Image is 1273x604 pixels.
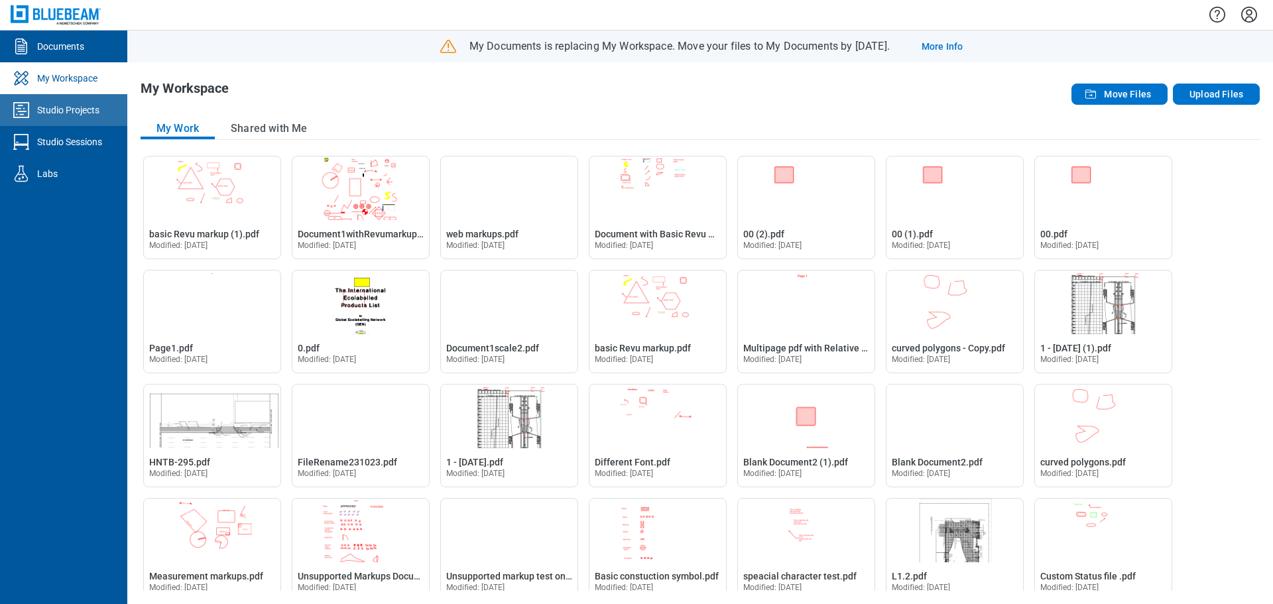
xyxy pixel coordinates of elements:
[892,469,951,478] span: Modified: [DATE]
[886,385,1023,448] img: Blank Document2.pdf
[589,498,727,601] div: Open Basic constuction symbol.pdf in Editor
[149,571,263,581] span: Measurement markups.pdf
[446,457,503,467] span: 1 - [DATE].pdf
[440,498,578,601] div: Open Unsupported markup test on feb 2.pdf in Editor
[143,270,281,373] div: Open Page1.pdf in Editor
[440,384,578,487] div: Open 1 - 12.7.2020.pdf in Editor
[595,343,691,353] span: basic Revu markup.pdf
[886,498,1024,601] div: Open L1.2.pdf in Editor
[292,270,430,373] div: Open 0.pdf in Editor
[440,270,578,373] div: Open Document1scale2.pdf in Editor
[149,583,208,592] span: Modified: [DATE]
[292,384,430,487] div: Open FileRename231023.pdf in Editor
[446,229,518,239] span: web markups.pdf
[446,355,505,364] span: Modified: [DATE]
[144,499,280,562] img: Measurement markups.pdf
[743,571,857,581] span: speacial character test.pdf
[440,156,578,259] div: Open web markups.pdf in Editor
[1034,156,1172,259] div: Open 00.pdf in Editor
[141,81,229,102] h1: My Workspace
[738,271,875,334] img: Multipage pdf with Relative hyperlink.pdf
[292,271,429,334] img: 0.pdf
[149,343,193,353] span: Page1.pdf
[11,5,101,25] img: Bluebeam, Inc.
[595,583,654,592] span: Modified: [DATE]
[589,385,726,448] img: Different Font.pdf
[1040,457,1126,467] span: curved polygons.pdf
[922,40,963,53] a: More Info
[292,385,429,448] img: FileRename231023.pdf
[298,241,357,250] span: Modified: [DATE]
[892,241,951,250] span: Modified: [DATE]
[144,156,280,220] img: basic Revu markup (1).pdf
[298,583,357,592] span: Modified: [DATE]
[892,229,933,239] span: 00 (1).pdf
[743,583,802,592] span: Modified: [DATE]
[743,229,784,239] span: 00 (2).pdf
[143,384,281,487] div: Open HNTB-295.pdf in Editor
[743,457,848,467] span: Blank Document2 (1).pdf
[149,355,208,364] span: Modified: [DATE]
[886,156,1024,259] div: Open 00 (1).pdf in Editor
[589,384,727,487] div: Open Different Font.pdf in Editor
[743,469,802,478] span: Modified: [DATE]
[886,499,1023,562] img: L1.2.pdf
[892,355,951,364] span: Modified: [DATE]
[441,156,577,220] img: web markups.pdf
[298,355,357,364] span: Modified: [DATE]
[298,229,438,239] span: Document1withRevumarkups.pdf
[1040,583,1099,592] span: Modified: [DATE]
[1035,499,1172,562] img: Custom Status file .pdf
[37,40,84,53] div: Documents
[892,583,951,592] span: Modified: [DATE]
[1035,385,1172,448] img: curved polygons.pdf
[1034,270,1172,373] div: Open 1 - 12.7.2020 (1).pdf in Editor
[446,343,539,353] span: Document1scale2.pdf
[737,270,875,373] div: Open Multipage pdf with Relative hyperlink.pdf in Editor
[446,469,505,478] span: Modified: [DATE]
[292,499,429,562] img: Unsupported Markups Document1.pdf
[446,583,505,592] span: Modified: [DATE]
[595,355,654,364] span: Modified: [DATE]
[298,457,397,467] span: FileRename231023.pdf
[737,384,875,487] div: Open Blank Document2 (1).pdf in Editor
[1040,343,1111,353] span: 1 - [DATE] (1).pdf
[149,241,208,250] span: Modified: [DATE]
[1239,3,1260,26] button: Settings
[886,384,1024,487] div: Open Blank Document2.pdf in Editor
[595,457,670,467] span: Different Font.pdf
[143,498,281,601] div: Open Measurement markups.pdf in Editor
[886,156,1023,220] img: 00 (1).pdf
[11,36,32,57] svg: Documents
[144,385,280,448] img: HNTB-295.pdf
[11,68,32,89] svg: My Workspace
[1040,241,1099,250] span: Modified: [DATE]
[589,156,726,220] img: Document with Basic Revu markups, Custome Status and replies.pdf
[589,271,726,334] img: basic Revu markup.pdf
[298,343,320,353] span: 0.pdf
[11,99,32,121] svg: Studio Projects
[149,469,208,478] span: Modified: [DATE]
[886,270,1024,373] div: Open curved polygons - Copy.pdf in Editor
[292,156,429,220] img: Document1withRevumarkups.pdf
[1040,469,1099,478] span: Modified: [DATE]
[589,499,726,562] img: Basic constuction symbol.pdf
[886,271,1023,334] img: curved polygons - Copy.pdf
[892,571,927,581] span: L1.2.pdf
[737,156,875,259] div: Open 00 (2).pdf in Editor
[595,229,881,239] span: Document with Basic Revu markups, Custome Status and replies.pdf
[441,499,577,562] img: Unsupported markup test on feb 2.pdf
[298,571,457,581] span: Unsupported Markups Document1.pdf
[595,469,654,478] span: Modified: [DATE]
[144,271,280,334] img: Page1.pdf
[141,118,215,139] button: My Work
[298,469,357,478] span: Modified: [DATE]
[441,385,577,448] img: 1 - 12.7.2020.pdf
[1035,156,1172,220] img: 00.pdf
[743,241,802,250] span: Modified: [DATE]
[738,156,875,220] img: 00 (2).pdf
[1034,384,1172,487] div: Open curved polygons.pdf in Editor
[11,131,32,152] svg: Studio Sessions
[1035,271,1172,334] img: 1 - 12.7.2020 (1).pdf
[215,118,323,139] button: Shared with Me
